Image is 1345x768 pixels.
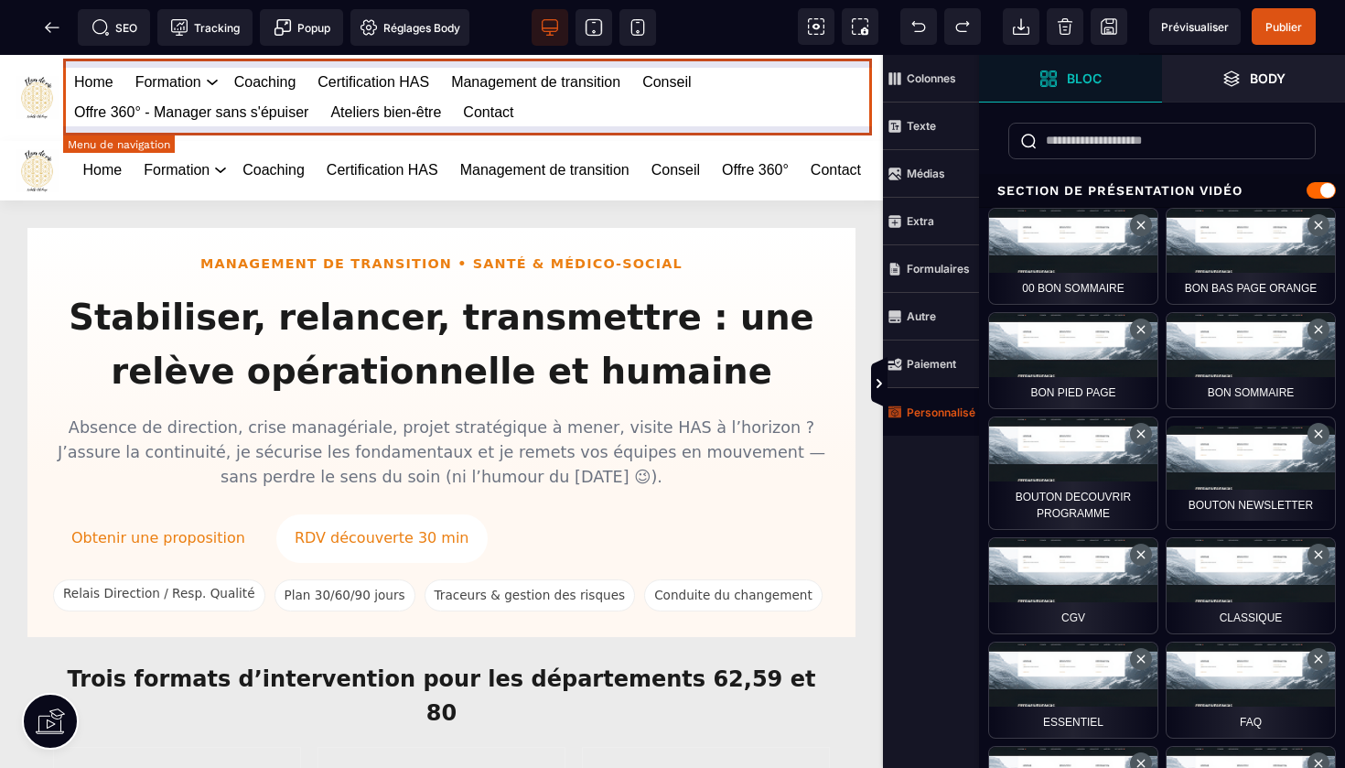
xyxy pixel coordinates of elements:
span: Voir les composants [798,8,834,45]
span: Afficher les vues [979,357,997,412]
span: Métadata SEO [78,9,150,46]
strong: Bloc [1067,71,1102,85]
span: Importer [1003,8,1039,45]
span: Formulaires [883,245,979,293]
span: Favicon [350,9,469,46]
div: Management de transition • Santé & Médico-social [53,199,830,219]
span: Créer une alerte modale [260,9,343,46]
span: Aperçu [1149,8,1241,45]
span: Ouvrir les blocs [979,55,1162,103]
a: Ateliers bien-être [330,43,441,73]
a: RDV découverte 30 min [276,460,488,508]
span: Texte [883,103,979,150]
span: Réglages Body [360,18,460,37]
span: Publier [1265,20,1302,34]
img: https://sasu-fleur-de-vie.metaforma.io/home [16,21,59,64]
div: 00 bon sommaire [988,208,1158,305]
strong: Texte [907,119,936,133]
span: Capture d'écran [842,8,878,45]
div: Essentiel [988,642,1158,739]
strong: Personnalisé [907,406,975,419]
p: Absence de direction, crise managériale, projet stratégique à mener, visite HAS à l’horizon ? J’a... [53,361,830,436]
a: Formation [135,13,201,43]
h1: Stabiliser, relancer, transmettre : une relève opérationnelle et humaine [53,235,830,344]
span: Ouvrir les calques [1162,55,1345,103]
span: Rétablir [944,8,981,45]
h2: Trois formats d’intervention pour les départements 62,59 et 80 [53,608,830,676]
a: Contact [811,101,861,131]
span: Retour [34,9,70,46]
div: Bon sommaire [1166,312,1336,409]
span: Popup [274,18,330,37]
div: bon bas page orange [1166,208,1336,305]
span: Personnalisé [883,388,979,436]
span: Plan 30/60/90 jours [274,525,415,557]
div: BOUTON DECOUVRIR PROGRAMME [988,416,1158,530]
div: CGV [988,537,1158,634]
a: Conseil [651,101,700,131]
span: Voir bureau [532,9,568,46]
span: Tracking [170,18,240,37]
div: Section de présentation vidéo [979,174,1345,208]
span: Conduite du changement [644,525,823,557]
span: Enregistrer [1091,8,1127,45]
a: Conseil [642,13,691,43]
strong: Colonnes [907,71,956,85]
span: Enregistrer le contenu [1252,8,1316,45]
a: Certification HAS [317,13,429,43]
span: Défaire [900,8,937,45]
a: Certification HAS [327,101,438,131]
a: Management de transition [460,101,629,131]
div: bouton newsletter [1166,416,1336,530]
div: faq [1166,642,1336,739]
span: Traceurs & gestion des risques [425,525,636,557]
a: Coaching [234,13,296,43]
span: Relais Direction / Resp. Qualité [53,525,265,557]
span: Colonnes [883,55,979,103]
a: Coaching [242,101,305,131]
a: Contact [463,43,513,73]
a: Formation [144,101,210,131]
img: https://sasu-fleur-de-vie.metaforma.io/home [16,94,59,137]
div: BON PIED PAGE [988,312,1158,409]
span: Voir mobile [619,9,656,46]
a: Obtenir une proposition [53,460,264,508]
div: classique [1166,537,1336,634]
a: Home [74,13,113,43]
a: Offre 360° - Manager sans s'épuiser [74,43,308,73]
strong: Extra [907,214,934,228]
span: Extra [883,198,979,245]
span: Voir tablette [576,9,612,46]
span: SEO [91,18,137,37]
a: Offre 360° [722,101,789,131]
strong: Paiement [907,357,956,371]
span: Nettoyage [1047,8,1083,45]
strong: Formulaires [907,262,970,276]
a: Home [83,101,123,131]
strong: Médias [907,167,945,180]
span: Prévisualiser [1161,20,1229,34]
strong: Body [1250,71,1286,85]
span: Autre [883,293,979,341]
strong: Autre [907,309,936,323]
a: Management de transition [451,13,620,43]
span: Médias [883,150,979,198]
span: Paiement [883,341,979,388]
span: Code de suivi [157,9,253,46]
